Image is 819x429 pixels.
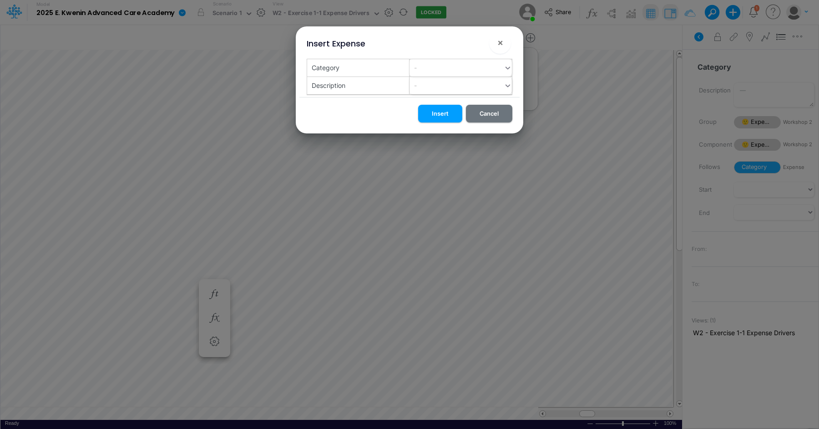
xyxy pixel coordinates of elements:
[414,81,417,90] div: -
[312,81,345,90] div: Description
[466,105,512,123] button: Cancel
[414,63,417,72] div: -
[418,105,462,123] button: Insert
[307,37,365,50] div: Insert Expense
[312,63,339,72] div: Category
[497,37,503,48] span: ×
[489,32,511,54] button: Close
